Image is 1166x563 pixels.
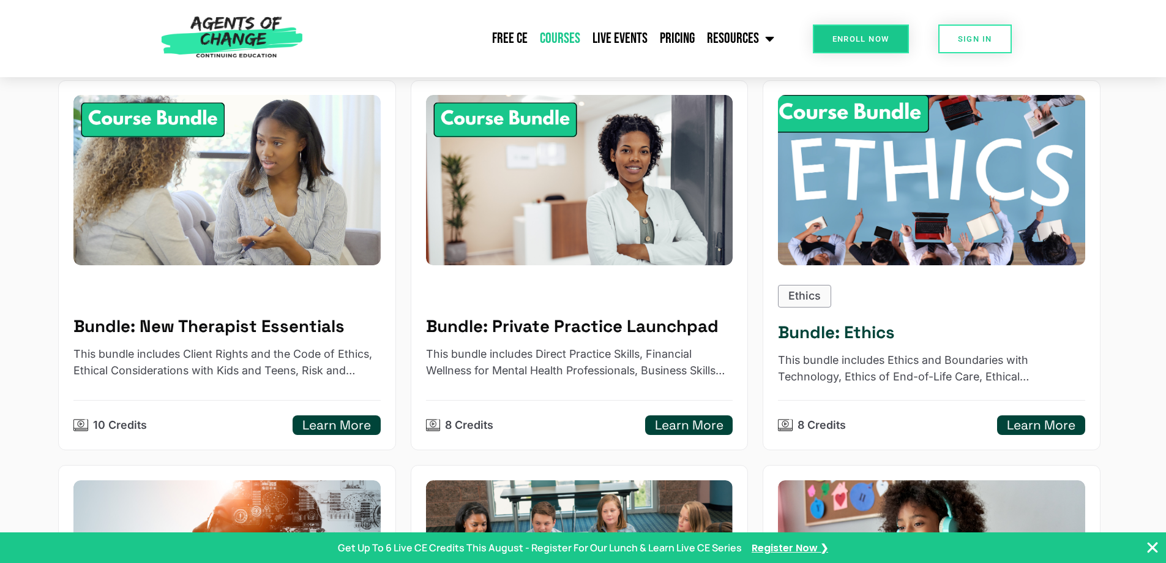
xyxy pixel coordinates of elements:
h5: Learn More [1007,418,1075,433]
img: Ethics - 8 Credit CE Bundle [763,87,1101,274]
p: 10 Credits [93,417,147,434]
div: Ethics - 8 Credit CE Bundle [778,95,1085,265]
h5: Bundle: New Therapist Essentials [73,316,381,336]
nav: Menu [309,23,780,54]
a: Enroll Now [813,25,909,53]
img: New Therapist Essentials - 10 Credit CE Bundle [73,95,381,265]
a: Courses [534,23,586,54]
p: This bundle includes Ethics and Boundaries with Technology, Ethics of End-of-Life Care, Ethical C... [778,352,1085,385]
h5: Bundle: Private Practice Launchpad [426,316,733,336]
img: Private Practice Launchpad - 8 Credit CE Bundle [426,95,733,265]
a: Resources [701,23,780,54]
h5: Bundle: Ethics [778,322,1085,342]
p: This bundle includes Client Rights and the Code of Ethics, Ethical Considerations with Kids and T... [73,346,381,379]
p: Ethics [788,288,821,304]
a: Live Events [586,23,654,54]
h5: Learn More [302,418,371,433]
p: 8 Credits [798,417,846,434]
p: 8 Credits [445,417,493,434]
a: SIGN IN [938,25,1012,53]
a: Register Now ❯ [752,540,828,556]
p: Get Up To 6 Live CE Credits This August - Register For Our Lunch & Learn Live CE Series [338,540,742,555]
span: Enroll Now [832,35,889,43]
a: Pricing [654,23,701,54]
p: This bundle includes Direct Practice Skills, Financial Wellness for Mental Health Professionals, ... [426,346,733,379]
button: Close Banner [1145,540,1160,555]
a: Ethics - 8 Credit CE BundleEthics Bundle: EthicsThis bundle includes Ethics and Boundaries with T... [763,80,1100,451]
a: Free CE [486,23,534,54]
a: Private Practice Launchpad - 8 Credit CE BundleBundle: Private Practice LaunchpadThis bundle incl... [411,80,748,451]
a: New Therapist Essentials - 10 Credit CE BundleBundle: New Therapist EssentialsThis bundle include... [58,80,395,451]
span: SIGN IN [958,35,992,43]
h5: Learn More [655,418,723,433]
